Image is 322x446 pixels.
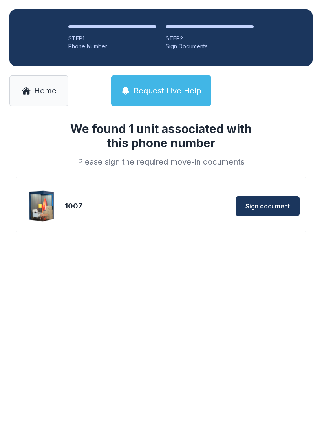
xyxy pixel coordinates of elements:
span: Sign document [245,201,290,211]
span: Request Live Help [134,85,201,96]
h1: We found 1 unit associated with this phone number [60,122,262,150]
div: Sign Documents [166,42,254,50]
span: Home [34,85,57,96]
div: Please sign the required move-in documents [60,156,262,167]
div: 1007 [65,201,159,212]
div: STEP 1 [68,35,156,42]
div: STEP 2 [166,35,254,42]
div: Phone Number [68,42,156,50]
